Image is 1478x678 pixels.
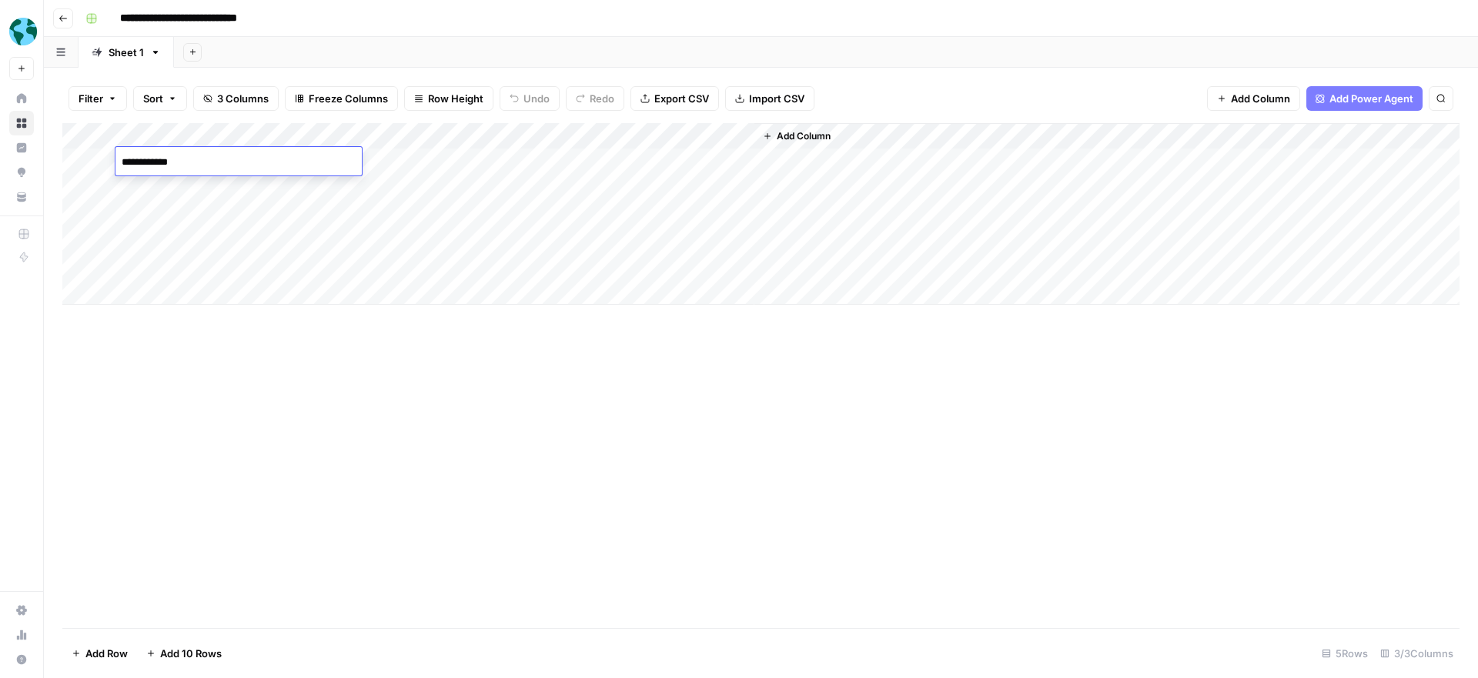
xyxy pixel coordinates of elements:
img: Participate Learning Logo [9,18,37,45]
a: Home [9,86,34,111]
span: Import CSV [749,91,804,106]
span: Redo [590,91,614,106]
span: Add 10 Rows [160,646,222,661]
button: 3 Columns [193,86,279,111]
div: Sheet 1 [109,45,144,60]
a: Sheet 1 [79,37,174,68]
a: Browse [9,111,34,135]
button: Export CSV [630,86,719,111]
span: Add Column [777,129,831,143]
span: Filter [79,91,103,106]
button: Add 10 Rows [137,641,231,666]
a: Opportunities [9,160,34,185]
button: Undo [500,86,560,111]
button: Add Column [757,126,837,146]
button: Add Row [62,641,137,666]
div: 3/3 Columns [1374,641,1460,666]
button: Filter [69,86,127,111]
span: Add Row [85,646,128,661]
button: Workspace: Participate Learning [9,12,34,51]
button: Import CSV [725,86,814,111]
a: Your Data [9,185,34,209]
span: Row Height [428,91,483,106]
div: 5 Rows [1316,641,1374,666]
button: Freeze Columns [285,86,398,111]
button: Add Column [1207,86,1300,111]
span: Freeze Columns [309,91,388,106]
button: Redo [566,86,624,111]
a: Insights [9,135,34,160]
span: Add Power Agent [1329,91,1413,106]
span: Add Column [1231,91,1290,106]
button: Help + Support [9,647,34,672]
span: Sort [143,91,163,106]
button: Row Height [404,86,493,111]
span: Export CSV [654,91,709,106]
span: 3 Columns [217,91,269,106]
button: Sort [133,86,187,111]
a: Settings [9,598,34,623]
a: Usage [9,623,34,647]
button: Add Power Agent [1306,86,1423,111]
span: Undo [523,91,550,106]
